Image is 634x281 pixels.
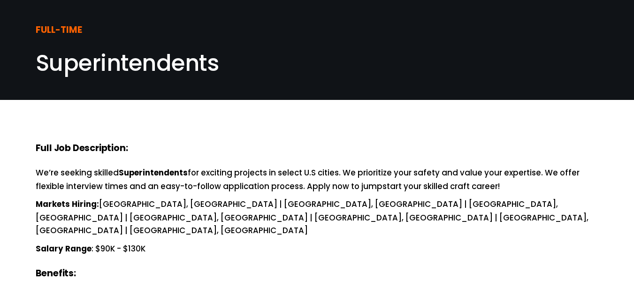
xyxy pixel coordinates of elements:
[36,47,219,79] span: Superintendents
[36,198,99,212] strong: Markets Hiring:
[36,167,599,193] p: We’re seeking skilled for exciting projects in select U.S cities. We prioritize your safety and v...
[36,198,599,237] p: [GEOGRAPHIC_DATA], [GEOGRAPHIC_DATA] | [GEOGRAPHIC_DATA], [GEOGRAPHIC_DATA] | [GEOGRAPHIC_DATA], ...
[36,141,128,157] strong: Full Job Description:
[119,167,188,180] strong: Superintendents
[36,243,92,256] strong: Salary Range
[36,23,82,38] strong: FULL-TIME
[36,243,599,256] p: : $90K - $130K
